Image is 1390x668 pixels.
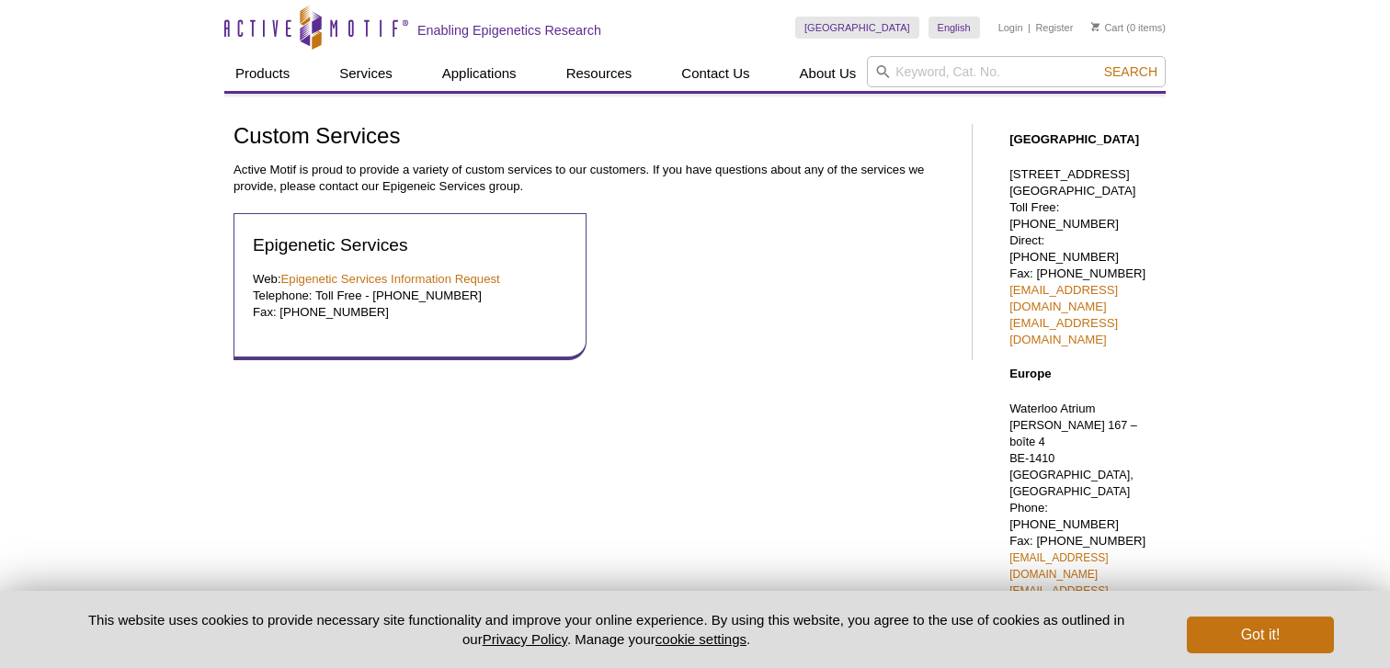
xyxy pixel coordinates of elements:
[417,22,601,39] h2: Enabling Epigenetics Research
[929,17,980,39] a: English
[1009,551,1108,581] a: [EMAIL_ADDRESS][DOMAIN_NAME]
[253,271,567,321] p: Web: Telephone: Toll Free - [PHONE_NUMBER] Fax: [PHONE_NUMBER]
[1009,132,1139,146] strong: [GEOGRAPHIC_DATA]
[1009,584,1108,614] a: [EMAIL_ADDRESS][DOMAIN_NAME]
[281,272,500,286] a: Epigenetic Services Information Request
[1099,63,1163,80] button: Search
[655,631,746,647] button: cookie settings
[1009,166,1156,348] p: [STREET_ADDRESS] [GEOGRAPHIC_DATA] Toll Free: [PHONE_NUMBER] Direct: [PHONE_NUMBER] Fax: [PHONE_N...
[1104,64,1157,79] span: Search
[1035,21,1073,34] a: Register
[795,17,919,39] a: [GEOGRAPHIC_DATA]
[555,56,644,91] a: Resources
[1009,316,1118,346] a: [EMAIL_ADDRESS][DOMAIN_NAME]
[867,56,1166,87] input: Keyword, Cat. No.
[1009,367,1051,380] strong: Europe
[1009,283,1118,313] a: [EMAIL_ADDRESS][DOMAIN_NAME]
[56,610,1156,649] p: This website uses cookies to provide necessary site functionality and improve your online experie...
[1091,22,1099,31] img: Your Cart
[789,56,868,91] a: About Us
[234,162,953,195] p: Active Motif is proud to provide a variety of custom services to our customers. If you have quest...
[328,56,404,91] a: Services
[1028,17,1031,39] li: |
[224,56,301,91] a: Products
[234,124,953,151] h1: Custom Services
[1091,17,1166,39] li: (0 items)
[253,232,567,257] h2: Epigenetic Services
[1009,401,1156,632] p: Waterloo Atrium Phone: [PHONE_NUMBER] Fax: [PHONE_NUMBER]
[1187,617,1334,653] button: Got it!
[998,21,1023,34] a: Login
[1009,419,1137,498] span: [PERSON_NAME] 167 – boîte 4 BE-1410 [GEOGRAPHIC_DATA], [GEOGRAPHIC_DATA]
[1091,21,1123,34] a: Cart
[483,631,567,647] a: Privacy Policy
[670,56,760,91] a: Contact Us
[431,56,528,91] a: Applications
